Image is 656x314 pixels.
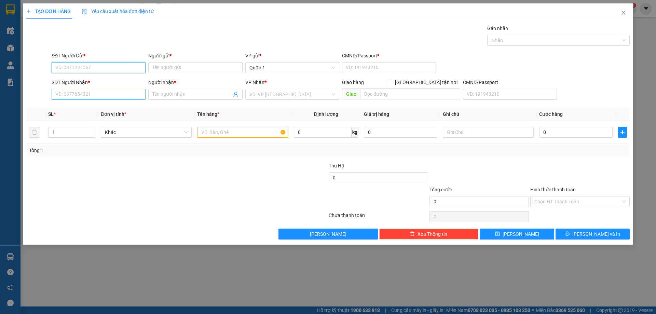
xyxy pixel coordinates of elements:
[245,52,339,59] div: VP gửi
[342,80,364,85] span: Giao hàng
[618,127,627,138] button: plus
[197,127,288,138] input: VD: Bàn, Ghế
[410,231,415,237] span: delete
[463,79,557,86] div: CMND/Passport
[352,127,358,138] span: kg
[556,229,630,240] button: printer[PERSON_NAME] và In
[148,79,242,86] div: Người nhận
[342,52,436,59] div: CMND/Passport
[440,108,536,121] th: Ghi chú
[52,52,146,59] div: SĐT Người Gửi
[82,9,87,14] img: icon
[314,111,338,117] span: Định lượng
[278,229,378,240] button: [PERSON_NAME]
[101,111,126,117] span: Đơn vị tính
[618,129,627,135] span: plus
[245,80,264,85] span: VP Nhận
[364,127,437,138] input: 0
[26,9,71,14] span: TẠO ĐƠN HÀNG
[480,229,554,240] button: save[PERSON_NAME]
[342,88,360,99] span: Giao
[52,79,146,86] div: SĐT Người Nhận
[530,187,576,192] label: Hình thức thanh toán
[487,26,508,31] label: Gán nhãn
[329,163,344,168] span: Thu Hộ
[148,52,242,59] div: Người gửi
[48,111,54,117] span: SL
[495,231,500,237] span: save
[82,9,154,14] span: Yêu cầu xuất hóa đơn điện tử
[429,187,452,192] span: Tổng cước
[539,111,563,117] span: Cước hàng
[105,127,188,137] span: Khác
[310,230,346,238] span: [PERSON_NAME]
[364,111,389,117] span: Giá trị hàng
[503,230,539,238] span: [PERSON_NAME]
[614,3,633,23] button: Close
[328,211,429,223] div: Chưa thanh toán
[379,229,479,240] button: deleteXóa Thông tin
[443,127,534,138] input: Ghi Chú
[572,230,620,238] span: [PERSON_NAME] và In
[29,127,40,138] button: delete
[29,147,253,154] div: Tổng: 1
[621,10,626,15] span: close
[565,231,570,237] span: printer
[197,111,219,117] span: Tên hàng
[26,9,31,14] span: plus
[233,92,238,97] span: user-add
[249,63,335,73] span: Quận 1
[392,79,460,86] span: [GEOGRAPHIC_DATA] tận nơi
[418,230,447,238] span: Xóa Thông tin
[360,88,460,99] input: Dọc đường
